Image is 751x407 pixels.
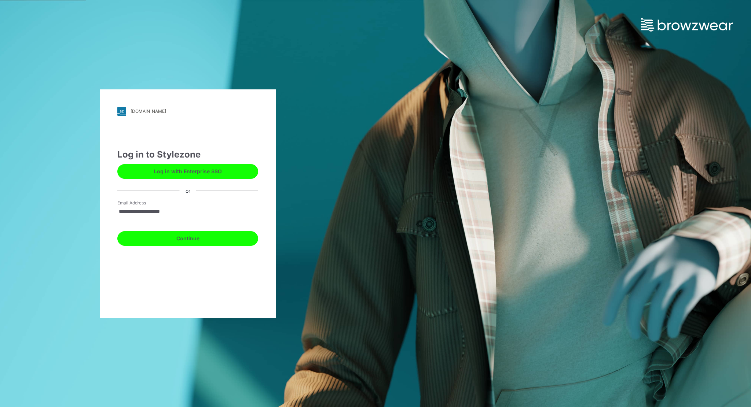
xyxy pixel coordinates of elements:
div: or [180,187,196,195]
button: Continue [117,231,258,246]
button: Log in with Enterprise SSO [117,164,258,179]
div: Log in to Stylezone [117,148,258,161]
label: Email Address [117,200,169,206]
div: [DOMAIN_NAME] [131,108,166,114]
img: browzwear-logo.e42bd6dac1945053ebaf764b6aa21510.svg [641,18,733,32]
a: [DOMAIN_NAME] [117,107,258,116]
img: stylezone-logo.562084cfcfab977791bfbf7441f1a819.svg [117,107,126,116]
